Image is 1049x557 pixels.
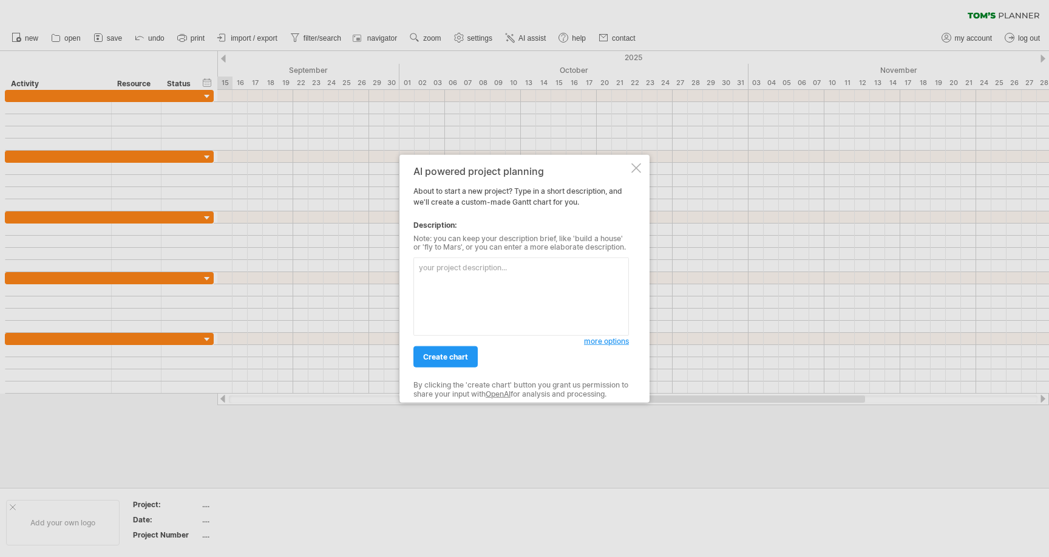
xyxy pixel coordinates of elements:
a: more options [584,336,629,347]
a: create chart [413,346,478,367]
div: Description: [413,219,629,230]
div: About to start a new project? Type in a short description, and we'll create a custom-made Gantt c... [413,165,629,392]
div: AI powered project planning [413,165,629,176]
span: create chart [423,352,468,361]
span: more options [584,337,629,346]
div: By clicking the 'create chart' button you grant us permission to share your input with for analys... [413,381,629,398]
a: OpenAI [486,389,511,398]
div: Note: you can keep your description brief, like 'build a house' or 'fly to Mars', or you can ente... [413,234,629,251]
